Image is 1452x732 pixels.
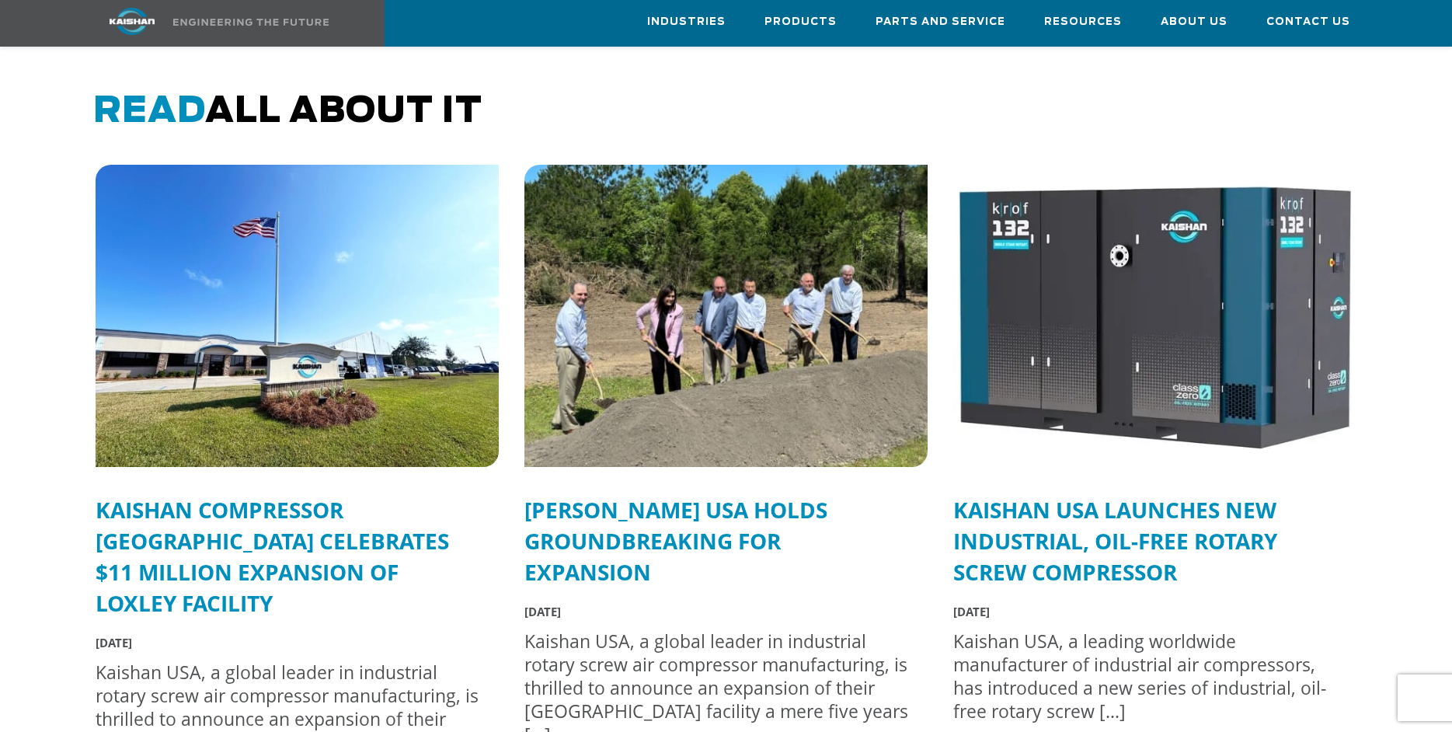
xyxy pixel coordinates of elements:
[173,19,329,26] img: Engineering the future
[764,1,837,43] a: Products
[953,495,1277,587] a: Kaishan USA Launches New Industrial, Oil-Free Rotary Screw Compressor
[953,165,1356,467] img: krof 32
[74,8,190,35] img: kaishan logo
[1044,13,1122,31] span: Resources
[953,600,1341,623] div: [DATE]
[1266,13,1350,31] span: Contact Us
[1266,1,1350,43] a: Contact Us
[93,90,1370,134] h2: all about it
[93,94,205,129] span: Read
[876,13,1005,31] span: Parts and Service
[524,495,827,587] a: [PERSON_NAME] USA Holds Groundbreaking for Expansion
[953,629,1341,723] div: Kaishan USA, a leading worldwide manufacturer of industrial air compressors, has introduced a new...
[96,631,483,654] div: [DATE]
[1044,1,1122,43] a: Resources
[647,13,726,31] span: Industries
[764,13,837,31] span: Products
[524,600,912,623] div: [DATE]
[504,149,948,482] img: kaishan groundbreaking for expansion
[96,495,449,618] a: Kaishan Compressor [GEOGRAPHIC_DATA] Celebrates $11 Million Expansion of Loxley Facility
[1161,1,1227,43] a: About Us
[647,1,726,43] a: Industries
[1161,13,1227,31] span: About Us
[876,1,1005,43] a: Parts and Service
